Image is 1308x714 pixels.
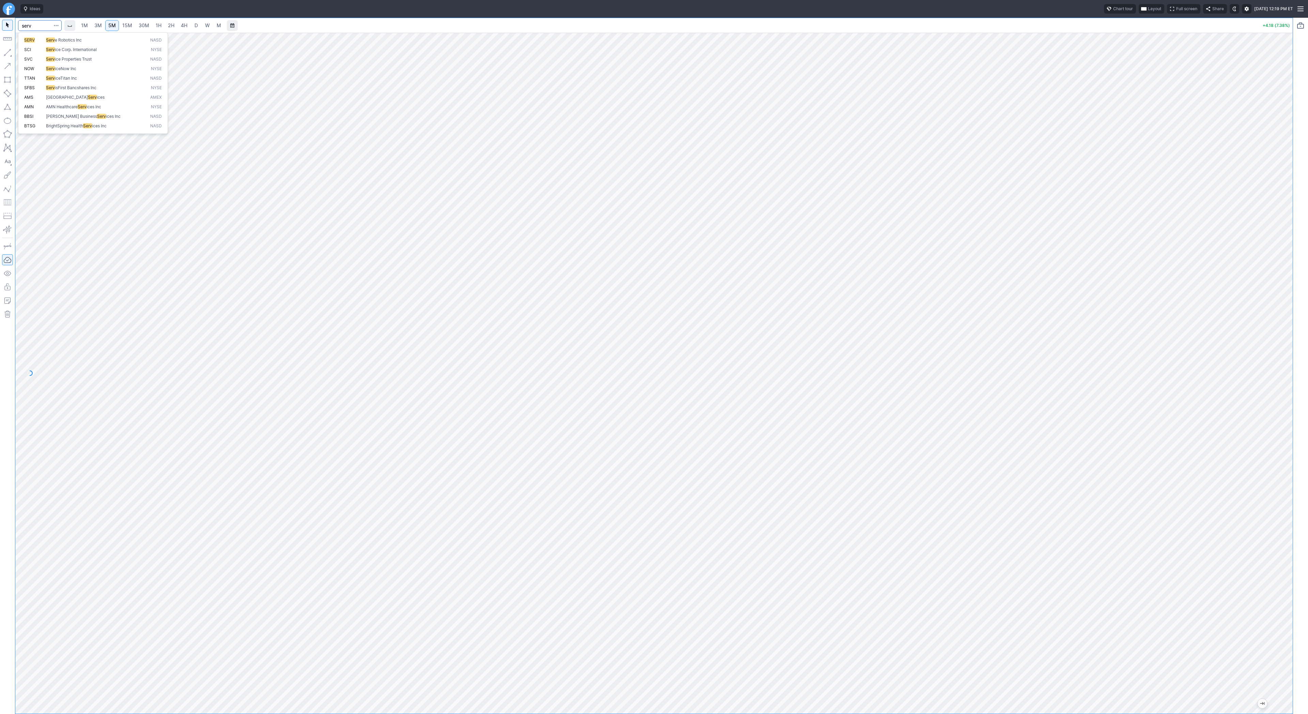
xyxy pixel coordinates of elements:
button: Line [2,47,13,58]
a: 5M [105,20,119,31]
span: Chart tour [1113,5,1133,12]
p: +4.18 (7.38%) [1263,23,1290,28]
span: D [194,22,198,28]
span: AMS [24,95,33,100]
button: Range [227,20,238,31]
a: 1M [78,20,91,31]
span: SCI [24,47,31,52]
button: Toggle dark mode [1230,4,1239,14]
span: ices Inc [87,104,101,109]
span: NYSE [151,104,162,110]
span: Serv [46,57,55,62]
span: BrightSpring Health [46,123,83,128]
button: Chart tour [1104,4,1136,14]
span: NASD [150,123,162,129]
span: iceTitan Inc [55,76,77,81]
span: BBSI [24,114,33,119]
button: Settings [1242,4,1251,14]
span: ices [97,95,105,100]
button: Share [1203,4,1227,14]
span: [GEOGRAPHIC_DATA] [46,95,88,100]
a: 30M [136,20,152,31]
span: NASD [150,37,162,43]
span: M [217,22,221,28]
a: Finviz.com [3,3,15,15]
span: SERV [24,37,35,43]
a: 1H [153,20,165,31]
button: Measure [2,33,13,44]
span: NYSE [151,85,162,91]
span: NASD [150,114,162,120]
span: AMEX [150,95,162,100]
input: Search [18,20,62,31]
a: 15M [119,20,135,31]
span: isFirst Bancshares Inc [55,85,96,90]
span: 15M [122,22,132,28]
span: NOW [24,66,34,71]
span: Serv [46,76,55,81]
span: NASD [150,57,162,62]
button: Mouse [2,20,13,31]
button: Ideas [20,4,43,14]
button: Ellipse [2,115,13,126]
span: Serv [88,95,97,100]
button: Hide drawings [2,268,13,279]
span: Serv [46,37,55,43]
span: BTSG [24,123,35,128]
span: e Robotics Inc [55,37,82,43]
button: Full screen [1167,4,1200,14]
span: Ideas [30,5,40,12]
button: Brush [2,170,13,180]
a: D [191,20,202,31]
span: Full screen [1176,5,1197,12]
button: Remove all autosaved drawings [2,309,13,320]
span: Serv [83,123,92,128]
span: 2H [168,22,174,28]
span: NYSE [151,47,162,53]
span: Serv [97,114,106,119]
div: Search [18,32,168,134]
button: XABCD [2,142,13,153]
button: Position [2,210,13,221]
span: ices Inc [92,123,107,128]
span: [PERSON_NAME] Business [46,114,97,119]
span: 30M [139,22,149,28]
span: Serv [78,104,87,109]
a: W [202,20,213,31]
button: Anchored VWAP [2,224,13,235]
span: TTAN [24,76,35,81]
span: 4H [181,22,187,28]
span: [DATE] 12:19 PM ET [1254,5,1293,12]
button: Rectangle [2,74,13,85]
button: Portfolio watchlist [1295,20,1306,31]
a: 2H [165,20,177,31]
span: 1H [156,22,161,28]
span: ice Properties Trust [55,57,92,62]
button: Text [2,156,13,167]
button: Arrow [2,61,13,72]
span: AMN [24,104,34,109]
span: Share [1212,5,1224,12]
button: Lock drawings [2,282,13,292]
button: Fibonacci retracements [2,197,13,208]
span: ices Inc [106,114,121,119]
button: Triangle [2,101,13,112]
span: Serv [46,66,55,71]
button: Drawings Autosave: On [2,254,13,265]
span: 1M [81,22,88,28]
span: 5M [108,22,116,28]
a: 3M [91,20,105,31]
button: Search [51,20,61,31]
button: Add note [2,295,13,306]
button: Interval [64,20,75,31]
span: Layout [1148,5,1161,12]
button: Jump to the most recent bar [1258,699,1267,708]
button: Rotated rectangle [2,88,13,99]
span: W [205,22,210,28]
span: iceNow Inc [55,66,76,71]
span: Serv [46,85,55,90]
span: AMN Healthcare [46,104,78,109]
button: Elliott waves [2,183,13,194]
span: SFBS [24,85,35,90]
span: NASD [150,76,162,81]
